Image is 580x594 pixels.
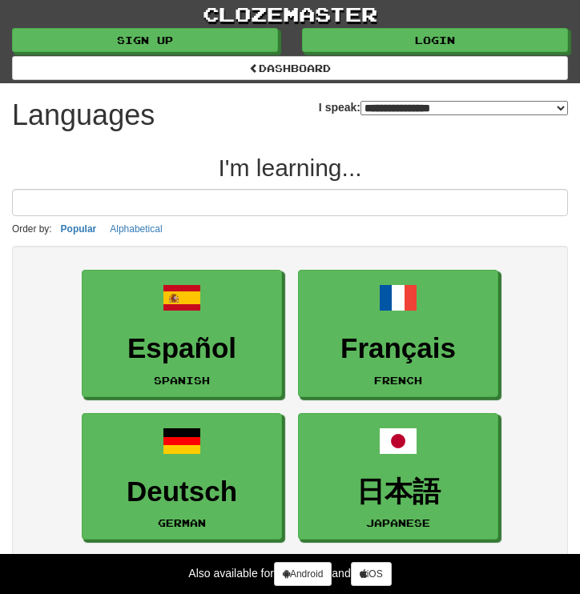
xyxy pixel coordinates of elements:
[12,155,568,181] h2: I'm learning...
[82,270,282,397] a: EspañolSpanish
[12,223,52,235] small: Order by:
[56,220,102,238] button: Popular
[307,333,489,364] h3: Français
[298,413,498,540] a: 日本語Japanese
[360,101,568,115] select: I speak:
[91,476,273,508] h3: Deutsch
[158,517,206,528] small: German
[105,220,167,238] button: Alphabetical
[307,476,489,508] h3: 日本語
[302,28,568,52] a: Login
[91,333,273,364] h3: Español
[374,375,422,386] small: French
[154,375,210,386] small: Spanish
[366,517,430,528] small: Japanese
[12,56,568,80] a: dashboard
[351,562,392,586] a: iOS
[12,28,278,52] a: Sign up
[298,270,498,397] a: FrançaisFrench
[82,413,282,540] a: DeutschGerman
[12,99,155,131] h1: Languages
[274,562,332,586] a: Android
[319,99,568,115] label: I speak:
